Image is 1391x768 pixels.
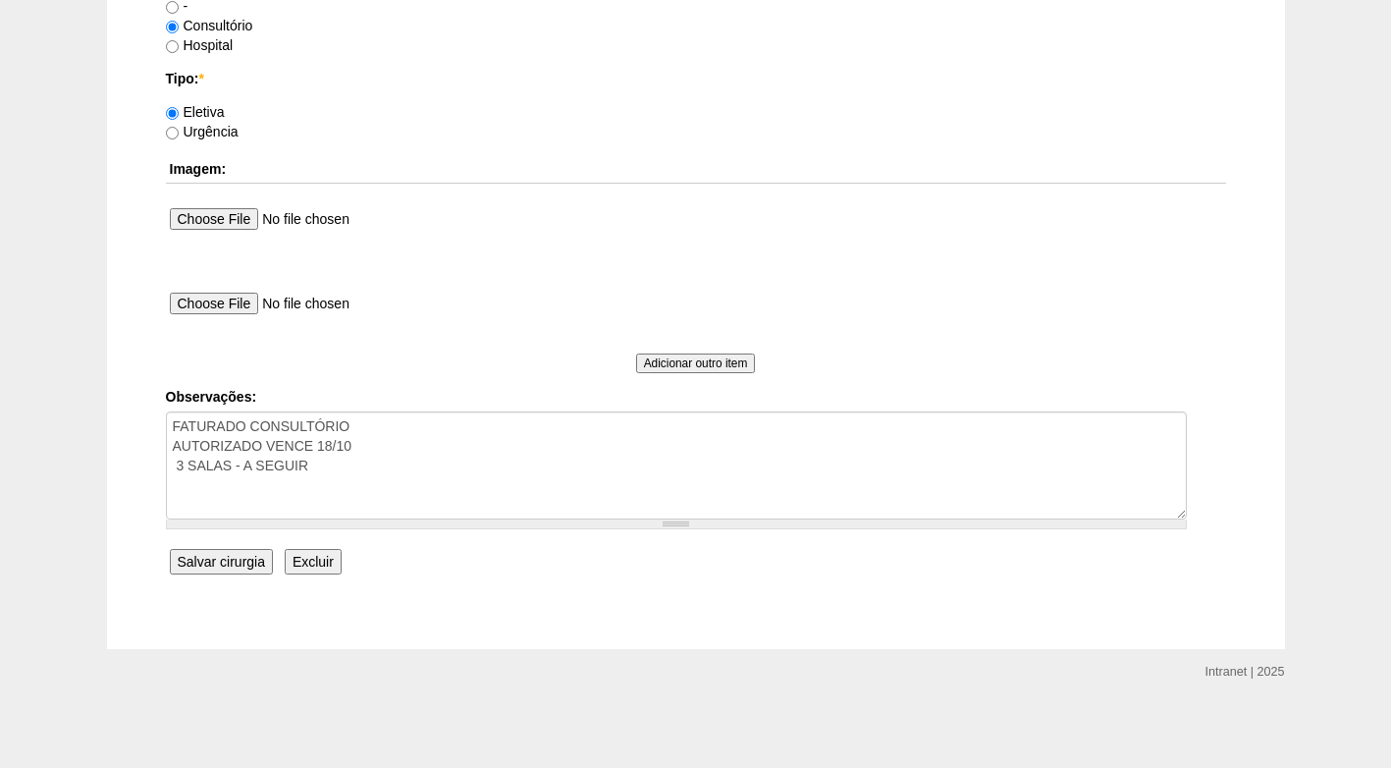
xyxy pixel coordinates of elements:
[170,549,273,575] input: Salvar cirurgia
[285,549,342,575] input: Excluir
[166,1,179,14] input: -
[1205,662,1285,682] div: Intranet | 2025
[166,37,234,53] label: Hospital
[166,411,1187,520] textarea: FATURADO CONSULTÓRIO AUTORIZADO VENCE 18/10
[636,354,756,373] input: Adicionar outro item
[166,155,1226,184] th: Imagem:
[166,69,1226,88] label: Tipo:
[166,18,253,33] label: Consultório
[166,387,1226,407] label: Observações:
[166,21,179,33] input: Consultório
[166,104,225,120] label: Eletiva
[166,40,179,53] input: Hospital
[166,107,179,120] input: Eletiva
[166,127,179,139] input: Urgência
[198,71,203,86] span: Este campo é obrigatório.
[166,124,239,139] label: Urgência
